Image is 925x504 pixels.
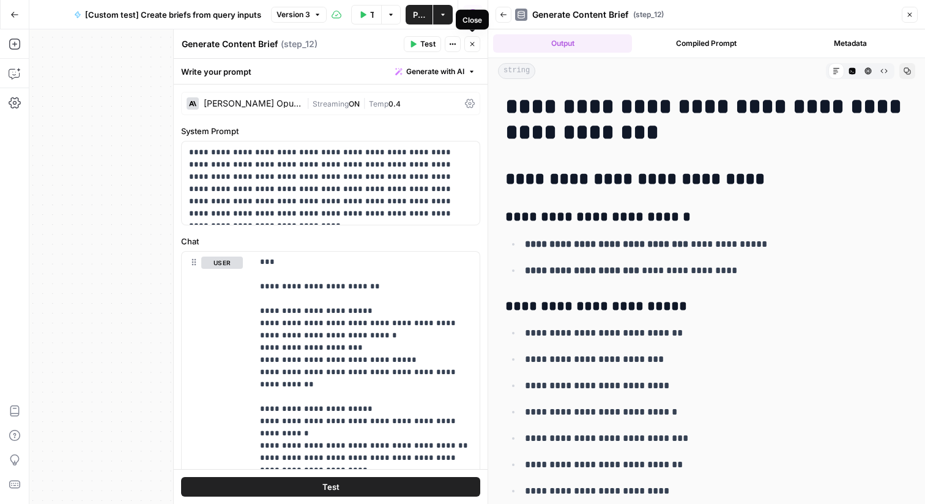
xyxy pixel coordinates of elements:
[85,9,261,21] span: [Custom test] Create briefs from query inputs
[349,99,360,108] span: ON
[204,99,302,108] div: [PERSON_NAME] Opus 4.1
[462,14,482,25] div: Close
[781,34,920,53] button: Metadata
[181,235,480,247] label: Chat
[498,63,535,79] span: string
[404,36,441,52] button: Test
[306,97,313,109] span: |
[413,9,425,21] span: Publish
[406,66,464,77] span: Generate with AI
[532,9,628,21] span: Generate Content Brief
[420,39,436,50] span: Test
[322,481,340,493] span: Test
[313,99,349,108] span: Streaming
[351,5,381,24] button: Test Workflow
[390,64,480,80] button: Generate with AI
[271,7,327,23] button: Version 3
[370,9,374,21] span: Test Workflow
[181,125,480,137] label: System Prompt
[360,97,369,109] span: |
[201,257,243,269] button: user
[388,99,401,108] span: 0.4
[369,99,388,108] span: Temp
[406,5,433,24] button: Publish
[182,38,278,50] textarea: Generate Content Brief
[493,34,632,53] button: Output
[174,59,488,84] div: Write your prompt
[67,5,269,24] button: [Custom test] Create briefs from query inputs
[633,9,664,20] span: ( step_12 )
[181,477,480,497] button: Test
[277,9,310,20] span: Version 3
[281,38,318,50] span: ( step_12 )
[637,34,776,53] button: Compiled Prompt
